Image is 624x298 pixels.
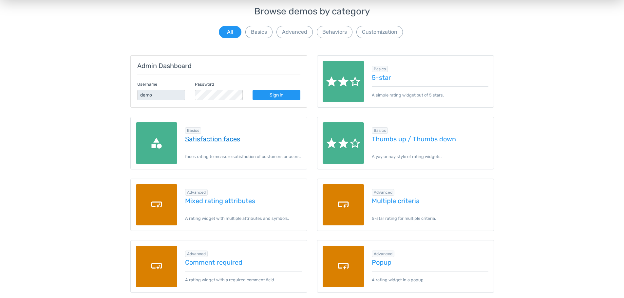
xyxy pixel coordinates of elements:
img: custom-fields.png.webp [323,184,364,226]
p: A rating widget with a required comment field. [185,271,302,283]
h5: Admin Dashboard [137,62,300,69]
a: Mixed rating attributes [185,197,302,204]
button: Behaviors [317,26,352,38]
p: A simple rating widget out of 5 stars. [372,86,488,98]
span: Browse all in Basics [372,66,388,72]
h3: Browse demos by category [130,7,494,17]
a: Popup [372,259,488,266]
img: custom-fields.png.webp [323,246,364,287]
img: rate.png.webp [323,122,364,164]
p: 5-star rating for multiple criteria. [372,210,488,221]
p: faces rating to measure satisfaction of customers or users. [185,148,302,160]
a: Multiple criteria [372,197,488,204]
a: Sign in [253,90,300,100]
a: 5-star [372,74,488,81]
button: Customization [356,26,403,38]
label: Username [137,81,157,87]
span: Browse all in Advanced [372,189,394,196]
button: Basics [245,26,273,38]
p: A rating widget in a popup [372,271,488,283]
a: Comment required [185,259,302,266]
span: Browse all in Advanced [185,251,208,257]
span: Browse all in Advanced [372,251,394,257]
button: Advanced [276,26,313,38]
p: A rating widget with multiple attributes and symbols. [185,210,302,221]
img: custom-fields.png.webp [136,184,178,226]
span: Browse all in Advanced [185,189,208,196]
span: Browse all in Basics [372,127,388,134]
a: Satisfaction faces [185,135,302,143]
img: rate.png.webp [323,61,364,102]
button: All [219,26,241,38]
img: categories.png.webp [136,122,178,164]
img: custom-fields.png.webp [136,246,178,287]
p: A yay or nay style of rating widgets. [372,148,488,160]
label: Password [195,81,214,87]
span: Browse all in Basics [185,127,201,134]
a: Thumbs up / Thumbs down [372,135,488,143]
